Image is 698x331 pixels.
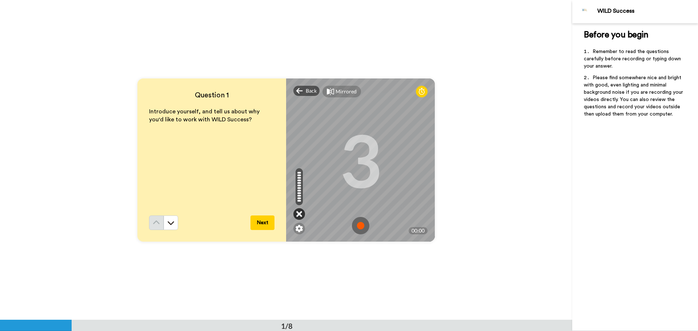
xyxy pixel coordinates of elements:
[584,31,648,39] span: Before you begin
[250,215,274,230] button: Next
[296,225,303,232] img: ic_gear.svg
[409,227,428,234] div: 00:00
[584,49,682,69] span: Remember to read the questions carefully before recording or typing down your answer.
[340,133,382,187] div: 3
[584,75,685,117] span: Please find somewhere nice and bright with good, even lighting and minimal background noise if yo...
[597,8,698,15] div: WILD Success
[149,109,261,123] span: Introduce yourself, and tell us about why you'd like to work with WILD Success?
[306,87,317,94] span: Back
[149,90,274,100] h4: Question 1
[293,86,320,96] div: Back
[352,217,369,234] img: ic_record_start.svg
[269,321,304,331] div: 1/8
[576,3,594,20] img: Profile Image
[336,88,357,95] div: Mirrored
